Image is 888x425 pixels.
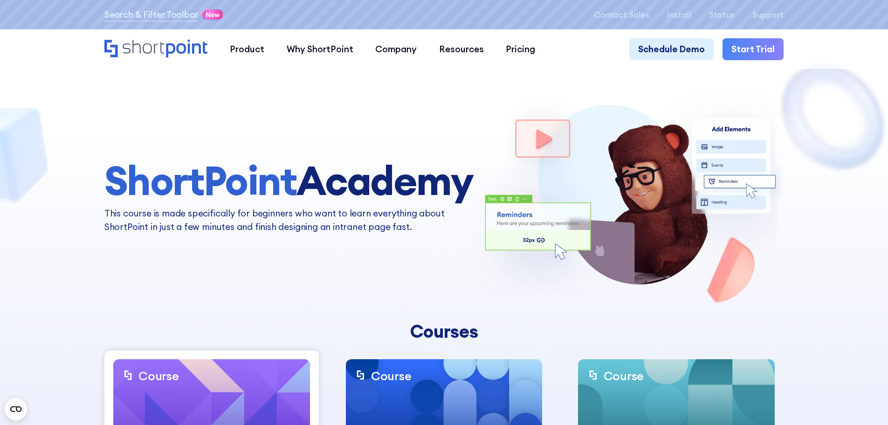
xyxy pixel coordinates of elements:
div: Courses [269,321,619,341]
a: Status [709,10,735,19]
a: Company [364,38,428,61]
a: Why ShortPoint [275,38,365,61]
div: Course [138,368,179,383]
a: Pricing [495,38,547,61]
a: Search & Filter Toolbar [104,8,199,21]
a: Schedule Demo [629,38,714,61]
a: Home [104,40,207,59]
a: Contact Sales [594,10,649,19]
div: Company [375,42,417,56]
div: Pricing [506,42,535,56]
div: Why ShortPoint [287,42,353,56]
div: Product [230,42,264,56]
div: Course [604,368,644,383]
a: Start Trial [723,38,784,61]
p: This course is made specifically for beginners who want to learn everything about ShortPoint in j... [104,207,472,233]
a: Install [667,10,691,19]
a: Resources [428,38,495,61]
button: Open CMP widget [5,398,27,420]
a: Product [219,38,275,61]
div: Course [371,368,411,383]
a: Support [752,10,784,19]
div: Resources [439,42,484,56]
span: ShortPoint [104,155,296,206]
h1: Academy [104,159,472,202]
iframe: Chat Widget [841,380,888,425]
